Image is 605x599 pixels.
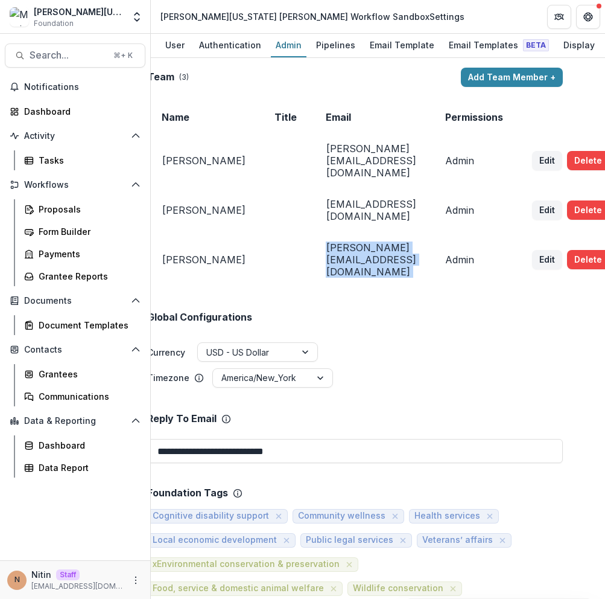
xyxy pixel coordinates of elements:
[153,511,269,521] span: Cognitive disability support
[311,36,360,54] div: Pipelines
[19,266,145,286] a: Grantee Reports
[147,346,185,359] label: Currency
[271,34,306,57] a: Admin
[39,270,136,283] div: Grantee Reports
[147,371,189,384] p: Timezone
[19,364,145,384] a: Grantees
[19,199,145,219] a: Proposals
[31,581,124,592] p: [EMAIL_ADDRESS][DOMAIN_NAME]
[5,291,145,310] button: Open Documents
[156,8,469,25] nav: breadcrumb
[5,43,145,68] button: Search...
[576,5,600,29] button: Get Help
[532,200,562,220] button: Edit
[19,458,145,478] a: Data Report
[39,461,136,474] div: Data Report
[160,34,189,57] a: User
[56,569,80,580] p: Staff
[5,126,145,146] button: Open Activity
[19,435,145,455] a: Dashboard
[559,36,600,54] div: Display
[19,386,145,406] a: Communications
[19,244,145,264] a: Payments
[260,101,311,133] td: Title
[147,101,260,133] td: Name
[431,101,518,133] td: Permissions
[311,34,360,57] a: Pipelines
[194,36,266,54] div: Authentication
[39,225,136,238] div: Form Builder
[39,203,136,216] div: Proposals
[24,416,126,426] span: Data & Reporting
[153,559,340,569] span: xEnvironmental conservation & preservation
[431,188,518,232] td: Admin
[24,82,141,92] span: Notifications
[128,5,145,29] button: Open entity switcher
[273,510,285,522] button: close
[365,36,439,54] div: Email Template
[311,232,431,287] td: [PERSON_NAME][EMAIL_ADDRESS][DOMAIN_NAME]
[389,510,401,522] button: close
[5,411,145,431] button: Open Data & Reporting
[532,151,562,170] button: Edit
[24,296,126,306] span: Documents
[147,133,260,188] td: [PERSON_NAME]
[160,36,189,54] div: User
[147,232,260,287] td: [PERSON_NAME]
[34,18,74,29] span: Foundation
[24,345,126,355] span: Contacts
[153,583,324,594] span: Food, service & domestic animal welfare
[34,5,124,18] div: [PERSON_NAME][US_STATE] [PERSON_NAME] Workflow Sandbox
[39,319,136,332] div: Document Templates
[39,390,136,403] div: Communications
[559,34,600,57] a: Display
[147,413,217,424] p: Reply To Email
[160,10,464,23] div: [PERSON_NAME][US_STATE] [PERSON_NAME] Workflow Sandbox Settings
[496,534,508,546] button: close
[5,175,145,194] button: Open Workflows
[414,511,480,521] span: Health services
[311,101,431,133] td: Email
[24,180,126,190] span: Workflows
[111,49,135,62] div: ⌘ + K
[547,5,571,29] button: Partners
[532,250,562,269] button: Edit
[19,315,145,335] a: Document Templates
[431,133,518,188] td: Admin
[128,573,143,588] button: More
[5,101,145,121] a: Dashboard
[31,568,51,581] p: Nitin
[14,576,20,584] div: Nitin
[39,368,136,380] div: Grantees
[365,34,439,57] a: Email Template
[147,188,260,232] td: [PERSON_NAME]
[147,487,228,499] p: Foundation Tags
[5,340,145,359] button: Open Contacts
[271,36,306,54] div: Admin
[306,535,393,545] span: Public legal services
[311,188,431,232] td: [EMAIL_ADDRESS][DOMAIN_NAME]
[444,36,554,54] div: Email Templates
[484,510,496,522] button: close
[461,68,563,87] button: Add Team Member +
[328,583,340,595] button: close
[353,583,443,594] span: Wildlife conservation
[298,511,385,521] span: Community wellness
[147,71,174,83] h2: Team
[19,222,145,242] a: Form Builder
[194,34,266,57] a: Authentication
[5,77,145,97] button: Notifications
[153,535,277,545] span: Local economic development
[447,583,459,595] button: close
[19,150,145,170] a: Tasks
[311,133,431,188] td: [PERSON_NAME][EMAIL_ADDRESS][DOMAIN_NAME]
[39,439,136,452] div: Dashboard
[179,72,189,83] p: ( 3 )
[343,559,355,571] button: close
[397,534,409,546] button: close
[24,131,126,141] span: Activity
[39,154,136,167] div: Tasks
[523,39,549,51] span: Beta
[39,248,136,260] div: Payments
[24,105,136,118] div: Dashboard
